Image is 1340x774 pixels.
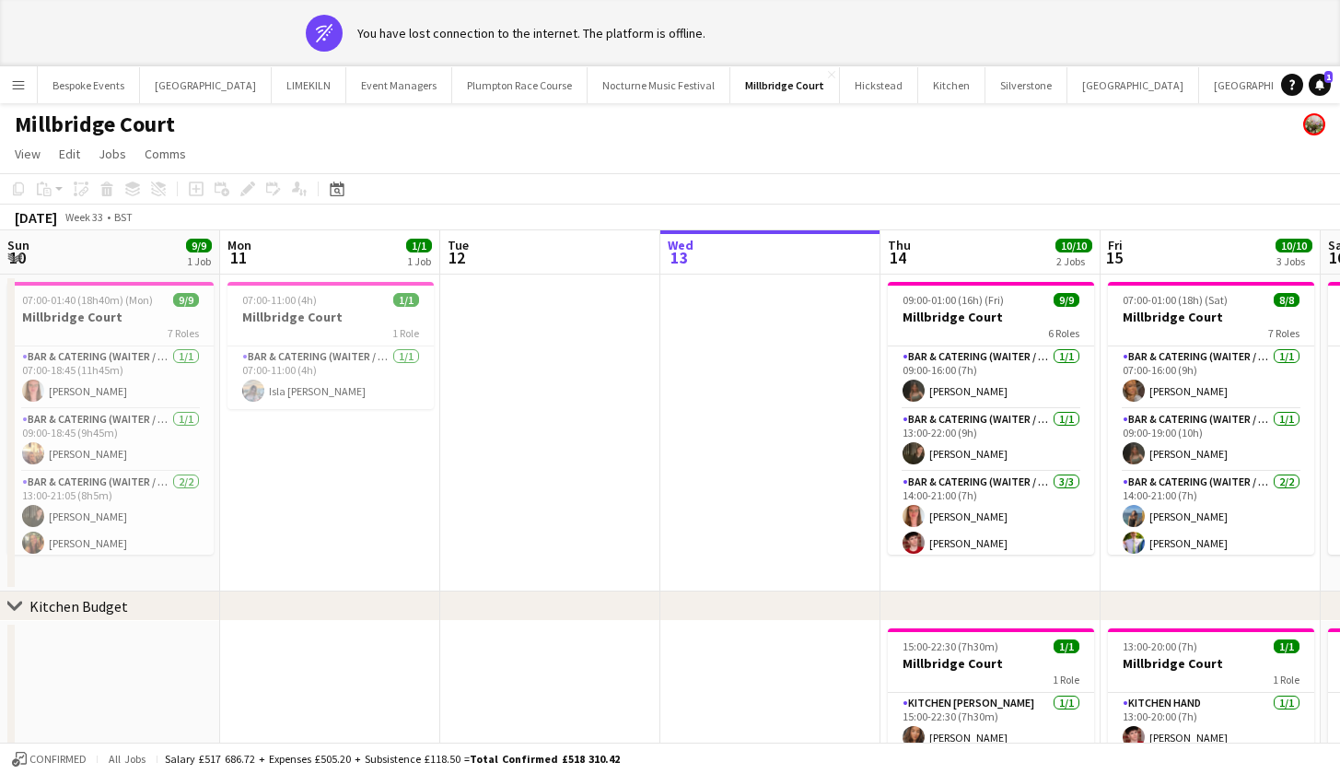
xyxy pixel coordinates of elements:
[888,309,1094,325] h3: Millbridge Court
[1056,254,1091,268] div: 2 Jobs
[407,254,431,268] div: 1 Job
[393,293,419,307] span: 1/1
[668,237,693,253] span: Wed
[1108,472,1314,561] app-card-role: Bar & Catering (Waiter / waitress)2/214:00-21:00 (7h)[PERSON_NAME][PERSON_NAME]
[1108,282,1314,555] app-job-card: 07:00-01:00 (18h) (Sat)8/8Millbridge Court7 RolesBar & Catering (Waiter / waitress)1/107:00-16:00...
[452,67,588,103] button: Plumpton Race Course
[1276,254,1311,268] div: 3 Jobs
[7,346,214,409] app-card-role: Bar & Catering (Waiter / waitress)1/107:00-18:45 (11h45m)[PERSON_NAME]
[140,67,272,103] button: [GEOGRAPHIC_DATA]
[29,753,87,766] span: Confirmed
[22,293,153,307] span: 07:00-01:40 (18h40m) (Mon)
[59,146,80,162] span: Edit
[730,67,840,103] button: Millbridge Court
[1108,693,1314,756] app-card-role: Kitchen Hand1/113:00-20:00 (7h)[PERSON_NAME]
[665,247,693,268] span: 13
[1108,628,1314,756] app-job-card: 13:00-20:00 (7h)1/1Millbridge Court1 RoleKitchen Hand1/113:00-20:00 (7h)[PERSON_NAME]
[99,146,126,162] span: Jobs
[1274,639,1299,653] span: 1/1
[1048,326,1079,340] span: 6 Roles
[1199,67,1331,103] button: [GEOGRAPHIC_DATA]
[227,282,434,409] app-job-card: 07:00-11:00 (4h)1/1Millbridge Court1 RoleBar & Catering (Waiter / waitress)1/107:00-11:00 (4h)Isl...
[918,67,985,103] button: Kitchen
[61,210,107,224] span: Week 33
[357,25,705,41] div: You have lost connection to the internet. The platform is offline.
[1054,293,1079,307] span: 9/9
[1108,346,1314,409] app-card-role: Bar & Catering (Waiter / waitress)1/107:00-16:00 (9h)[PERSON_NAME]
[470,752,620,766] span: Total Confirmed £518 310.42
[346,67,452,103] button: Event Managers
[105,752,149,766] span: All jobs
[173,293,199,307] span: 9/9
[985,67,1067,103] button: Silverstone
[1274,293,1299,307] span: 8/8
[1105,247,1123,268] span: 15
[888,472,1094,588] app-card-role: Bar & Catering (Waiter / waitress)3/314:00-21:00 (7h)[PERSON_NAME][PERSON_NAME]
[29,597,128,616] div: Kitchen Budget
[885,247,911,268] span: 14
[888,282,1094,555] app-job-card: 09:00-01:00 (16h) (Fri)9/9Millbridge Court6 RolesBar & Catering (Waiter / waitress)1/109:00-16:00...
[1108,309,1314,325] h3: Millbridge Court
[91,142,134,166] a: Jobs
[7,409,214,472] app-card-role: Bar & Catering (Waiter / waitress)1/109:00-18:45 (9h45m)[PERSON_NAME]
[52,142,87,166] a: Edit
[227,309,434,325] h3: Millbridge Court
[145,146,186,162] span: Comms
[7,142,48,166] a: View
[1324,71,1333,83] span: 1
[7,282,214,555] app-job-card: 07:00-01:40 (18h40m) (Mon)9/9Millbridge Court7 RolesBar & Catering (Waiter / waitress)1/107:00-18...
[272,67,346,103] button: LIMEKILN
[1303,113,1325,135] app-user-avatar: Staffing Manager
[137,142,193,166] a: Comms
[1054,639,1079,653] span: 1/1
[15,146,41,162] span: View
[888,237,911,253] span: Thu
[888,409,1094,472] app-card-role: Bar & Catering (Waiter / waitress)1/113:00-22:00 (9h)[PERSON_NAME]
[588,67,730,103] button: Nocturne Music Festival
[888,628,1094,756] app-job-card: 15:00-22:30 (7h30m)1/1Millbridge Court1 RoleKitchen [PERSON_NAME]1/115:00-22:30 (7h30m)[PERSON_NAME]
[1123,293,1228,307] span: 07:00-01:00 (18h) (Sat)
[406,239,432,252] span: 1/1
[5,247,29,268] span: 10
[1108,237,1123,253] span: Fri
[227,346,434,409] app-card-role: Bar & Catering (Waiter / waitress)1/107:00-11:00 (4h)Isla [PERSON_NAME]
[1067,67,1199,103] button: [GEOGRAPHIC_DATA]
[165,752,620,766] div: Salary £517 686.72 + Expenses £505.20 + Subsistence £118.50 =
[903,639,998,653] span: 15:00-22:30 (7h30m)
[114,210,133,224] div: BST
[1309,74,1331,96] a: 1
[888,655,1094,672] h3: Millbridge Court
[445,247,469,268] span: 12
[242,293,317,307] span: 07:00-11:00 (4h)
[1108,655,1314,672] h3: Millbridge Court
[888,693,1094,756] app-card-role: Kitchen [PERSON_NAME]1/115:00-22:30 (7h30m)[PERSON_NAME]
[840,67,918,103] button: Hickstead
[15,208,57,227] div: [DATE]
[392,326,419,340] span: 1 Role
[1273,673,1299,686] span: 1 Role
[7,309,214,325] h3: Millbridge Court
[168,326,199,340] span: 7 Roles
[38,67,140,103] button: Bespoke Events
[1268,326,1299,340] span: 7 Roles
[1055,239,1092,252] span: 10/10
[225,247,251,268] span: 11
[9,749,89,769] button: Confirmed
[187,254,211,268] div: 1 Job
[7,237,29,253] span: Sun
[903,293,1004,307] span: 09:00-01:00 (16h) (Fri)
[1276,239,1312,252] span: 10/10
[448,237,469,253] span: Tue
[1053,673,1079,686] span: 1 Role
[15,111,175,138] h1: Millbridge Court
[888,346,1094,409] app-card-role: Bar & Catering (Waiter / waitress)1/109:00-16:00 (7h)[PERSON_NAME]
[7,472,214,561] app-card-role: Bar & Catering (Waiter / waitress)2/213:00-21:05 (8h5m)[PERSON_NAME][PERSON_NAME]
[186,239,212,252] span: 9/9
[1123,639,1197,653] span: 13:00-20:00 (7h)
